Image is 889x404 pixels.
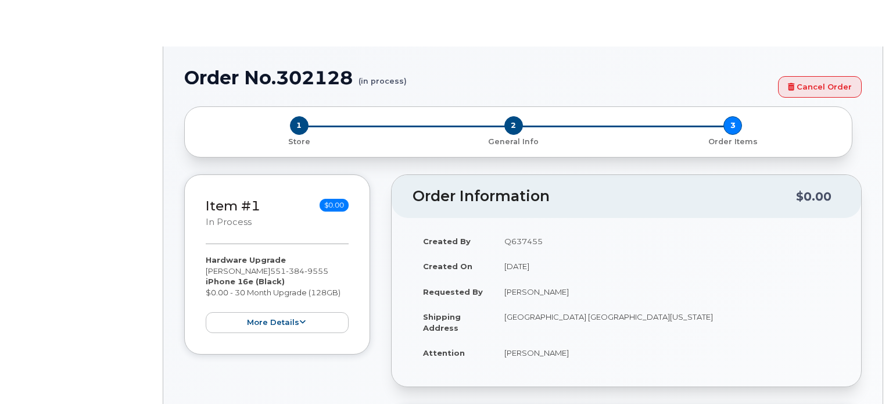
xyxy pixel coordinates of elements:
[778,76,862,98] a: Cancel Order
[494,279,840,305] td: [PERSON_NAME]
[423,237,471,246] strong: Created By
[423,262,472,271] strong: Created On
[286,266,304,276] span: 384
[270,266,328,276] span: 551
[413,188,796,205] h2: Order Information
[304,266,328,276] span: 9555
[359,67,407,85] small: (in process)
[796,185,831,208] div: $0.00
[199,137,399,147] p: Store
[423,348,465,357] strong: Attention
[404,135,623,147] a: 2 General Info
[494,340,840,366] td: [PERSON_NAME]
[290,116,309,135] span: 1
[206,255,349,333] div: [PERSON_NAME] $0.00 - 30 Month Upgrade (128GB)
[184,67,772,88] h1: Order No.302128
[206,198,260,214] a: Item #1
[320,199,349,212] span: $0.00
[206,277,285,286] strong: iPhone 16e (Black)
[494,253,840,279] td: [DATE]
[408,137,618,147] p: General Info
[423,287,483,296] strong: Requested By
[194,135,404,147] a: 1 Store
[494,304,840,340] td: [GEOGRAPHIC_DATA] [GEOGRAPHIC_DATA][US_STATE]
[206,217,252,227] small: in process
[206,255,286,264] strong: Hardware Upgrade
[494,228,840,254] td: Q637455
[206,312,349,334] button: more details
[504,116,523,135] span: 2
[423,312,461,333] strong: Shipping Address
